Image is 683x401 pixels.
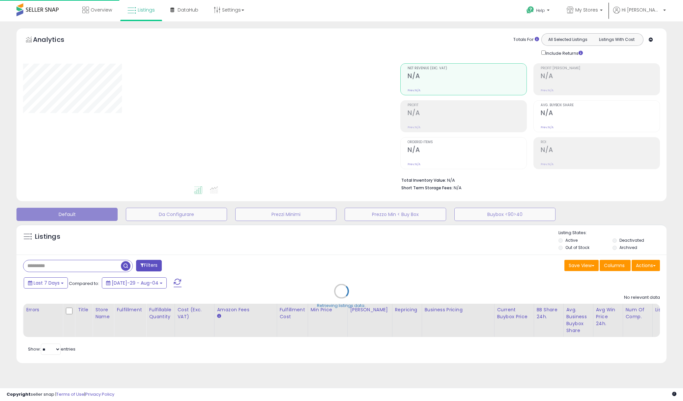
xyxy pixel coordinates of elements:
div: Retrieving listings data.. [317,303,366,309]
h2: N/A [541,72,660,81]
span: Help [536,8,545,13]
h5: Analytics [33,35,77,46]
li: N/A [401,176,655,184]
b: Short Term Storage Fees: [401,185,453,191]
button: Prezzo Min < Buy Box [345,208,446,221]
small: Prev: N/A [408,162,420,166]
i: Get Help [526,6,534,14]
button: All Selected Listings [543,35,592,44]
button: Listings With Cost [592,35,641,44]
button: Da Configurare [126,208,227,221]
span: My Stores [575,7,598,13]
div: Totals For [513,37,539,43]
span: Avg. Buybox Share [541,104,660,107]
span: Ordered Items [408,140,526,144]
button: Prezzi Minimi [235,208,336,221]
div: Include Returns [536,49,591,57]
small: Prev: N/A [541,125,554,129]
span: Listings [138,7,155,13]
a: Help [521,1,556,21]
button: Default [16,208,118,221]
a: Hi [PERSON_NAME] [613,7,666,21]
small: Prev: N/A [541,88,554,92]
span: Profit [408,104,526,107]
span: Hi [PERSON_NAME] [622,7,661,13]
span: Overview [91,7,112,13]
span: DataHub [178,7,198,13]
small: Prev: N/A [541,162,554,166]
b: Total Inventory Value: [401,177,446,183]
small: Prev: N/A [408,125,420,129]
h2: N/A [408,146,526,155]
h2: N/A [541,109,660,118]
h2: N/A [408,109,526,118]
span: Profit [PERSON_NAME] [541,67,660,70]
small: Prev: N/A [408,88,420,92]
span: N/A [454,185,462,191]
span: Net Revenue (Exc. VAT) [408,67,526,70]
span: ROI [541,140,660,144]
button: Buybox <90>40 [454,208,555,221]
h2: N/A [541,146,660,155]
h2: N/A [408,72,526,81]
